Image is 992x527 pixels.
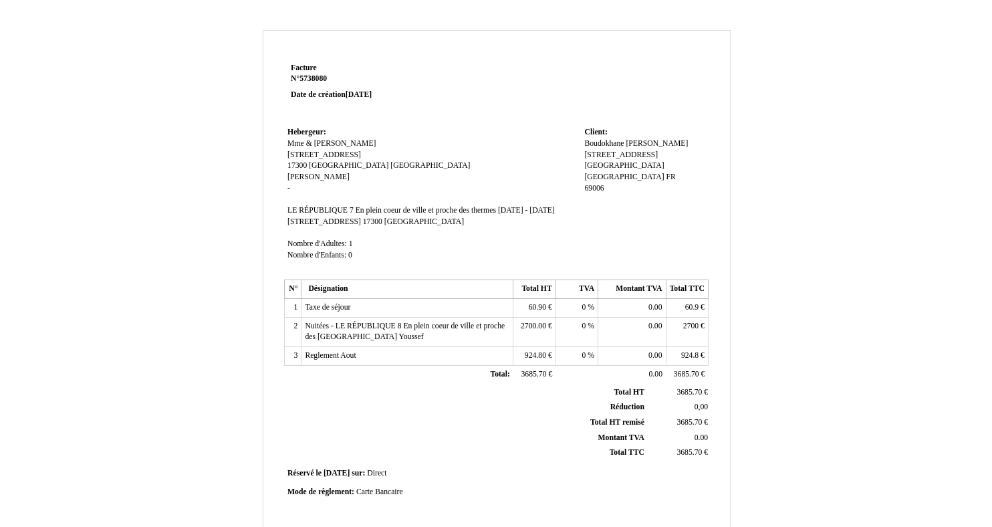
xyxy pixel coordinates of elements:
span: Reglement Aout [305,351,356,360]
td: € [647,385,711,400]
span: 0.00 [649,370,662,379]
span: Boudokhane [584,139,624,148]
span: [GEOGRAPHIC_DATA] [384,217,464,226]
td: € [513,347,555,366]
span: 3685.70 [674,370,699,379]
span: Nombre d'Adultes: [287,239,347,248]
span: 924.80 [525,351,546,360]
th: N° [285,280,301,299]
span: Mode de règlement: [287,488,354,496]
th: Total HT [513,280,555,299]
th: Montant TVA [598,280,666,299]
span: Direct [367,469,386,478]
span: Montant TVA [598,433,644,442]
td: € [666,317,708,346]
span: Réservé le [287,469,322,478]
span: [DATE] [346,90,372,99]
span: [PERSON_NAME] [626,139,688,148]
span: [DATE] [324,469,350,478]
td: € [513,365,555,384]
span: 0 [582,303,586,312]
span: [STREET_ADDRESS][GEOGRAPHIC_DATA] [584,150,664,171]
span: 3685.70 [676,418,702,427]
span: 0.00 [648,303,662,312]
td: € [647,415,711,431]
span: sur: [352,469,365,478]
span: FR [666,173,676,181]
span: 3685.70 [521,370,546,379]
span: 69006 [584,184,604,193]
td: 1 [285,299,301,318]
th: TVA [555,280,598,299]
span: Total HT remisé [590,418,644,427]
td: 3 [285,347,301,366]
span: Nombre d'Enfants: [287,251,346,259]
span: [GEOGRAPHIC_DATA] [309,161,388,170]
th: Total TTC [666,280,708,299]
span: Client: [584,128,607,136]
td: € [666,365,708,384]
span: 0.00 [695,433,708,442]
span: Facture [291,64,317,72]
td: 2 [285,317,301,346]
span: Taxe de séjour [305,303,350,312]
span: [GEOGRAPHIC_DATA] [584,173,664,181]
td: € [666,347,708,366]
th: Désignation [301,280,513,299]
span: 0.00 [648,351,662,360]
span: 60.9 [685,303,699,312]
span: 0.00 [648,322,662,330]
span: 17300 [363,217,382,226]
td: € [666,299,708,318]
span: Total TTC [610,448,644,457]
span: LE RÉPUBLIQUE 7 En plein coeur de ville et proche des thermes [287,206,496,215]
span: 3685.70 [676,388,702,397]
td: € [513,317,555,346]
strong: Date de création [291,90,372,99]
span: [DATE] - [DATE] [498,206,555,215]
span: 0 [348,251,352,259]
td: € [647,445,711,461]
span: Mme & [PERSON_NAME] [287,139,376,148]
span: 2700.00 [521,322,546,330]
span: Carte Bancaire [356,488,403,496]
span: 0,00 [695,403,708,411]
span: Hebergeur: [287,128,326,136]
span: [STREET_ADDRESS] [287,150,361,159]
span: Réduction [610,403,644,411]
span: 2700 [683,322,699,330]
span: - [287,184,290,193]
span: [STREET_ADDRESS] [287,217,361,226]
span: 17300 [287,161,307,170]
span: 5738080 [299,74,327,83]
span: 0 [582,322,586,330]
span: 3685.70 [676,448,702,457]
span: 924.8 [681,351,699,360]
td: % [555,317,598,346]
span: 60.90 [529,303,546,312]
span: 1 [349,239,353,248]
span: [PERSON_NAME] [287,173,350,181]
span: Nuitées - LE RÉPUBLIQUE 8 En plein coeur de ville et proche des [GEOGRAPHIC_DATA] Youssef [305,322,505,342]
td: % [555,347,598,366]
td: € [513,299,555,318]
td: % [555,299,598,318]
span: 0 [582,351,586,360]
span: Total: [490,370,509,379]
strong: N° [291,74,451,84]
span: [GEOGRAPHIC_DATA] [390,161,470,170]
span: Total HT [614,388,644,397]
